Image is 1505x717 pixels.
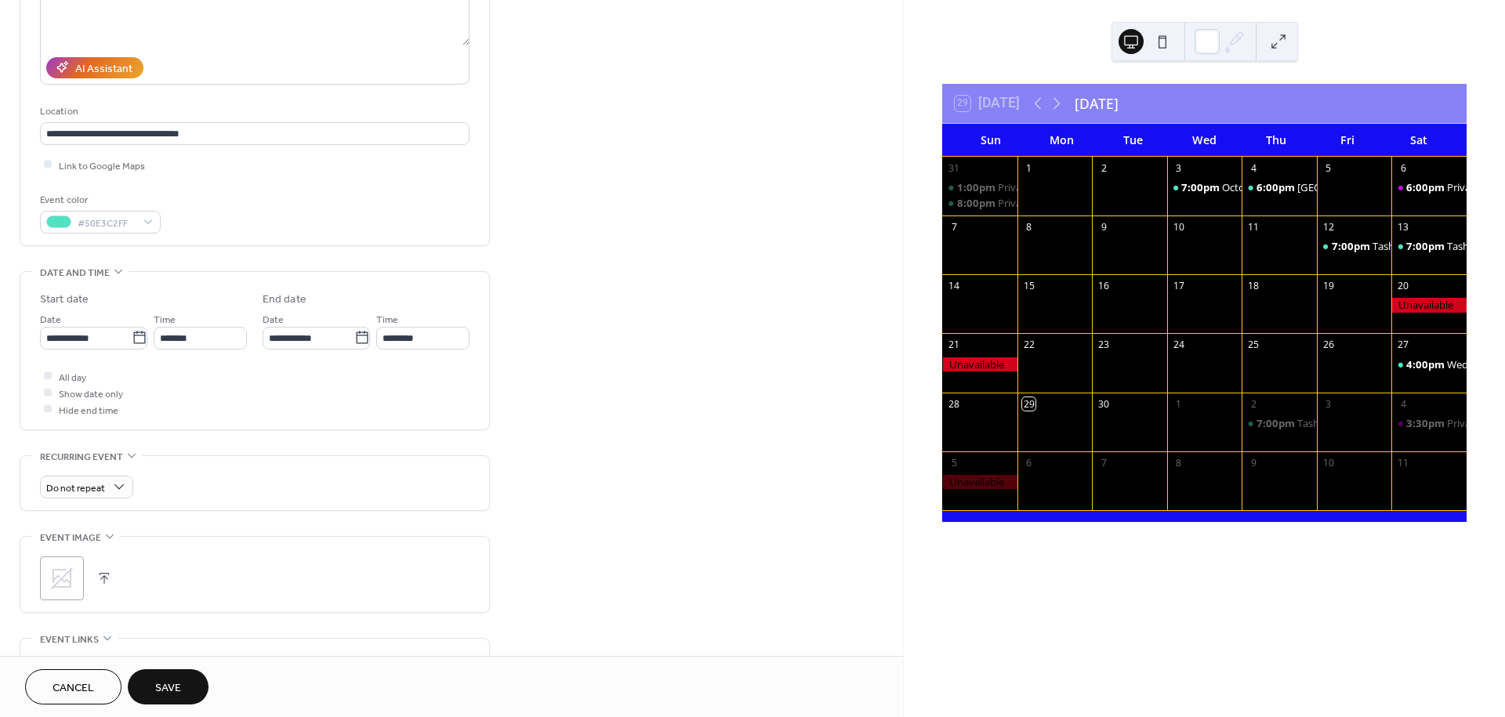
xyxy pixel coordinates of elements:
[948,161,961,175] div: 31
[942,475,1017,489] div: Unavailable
[1172,456,1185,469] div: 8
[1247,397,1260,411] div: 2
[25,669,121,704] button: Cancel
[1172,280,1185,293] div: 17
[1242,180,1317,194] div: Stoney Creek RoadHouse
[1181,180,1222,194] span: 7:00pm
[1257,180,1297,194] span: 6:00pm
[59,369,86,386] span: All day
[1391,357,1467,371] div: Wedding
[948,397,961,411] div: 28
[59,386,123,402] span: Show date only
[1322,456,1335,469] div: 10
[998,180,1075,194] div: Private Event #1
[1247,456,1260,469] div: 9
[1322,221,1335,234] div: 12
[1097,397,1111,411] div: 30
[1097,339,1111,352] div: 23
[1311,124,1383,156] div: Fri
[948,339,961,352] div: 21
[942,196,1017,210] div: Private Event #2
[40,192,158,208] div: Event color
[948,280,961,293] div: 14
[1247,221,1260,234] div: 11
[1022,280,1035,293] div: 15
[1167,180,1242,194] div: Octopus Beer Garden
[1406,357,1447,371] span: 4:00pm
[1391,416,1467,430] div: Private Event
[1172,161,1185,175] div: 3
[1332,239,1373,253] span: 7:00pm
[942,357,1017,371] div: Unavailable
[942,180,1017,194] div: Private Event #1
[1391,298,1467,312] div: Unavailable
[1397,221,1410,234] div: 13
[40,530,101,546] span: Event image
[1172,397,1185,411] div: 1
[1383,124,1454,156] div: Sat
[1097,280,1111,293] div: 16
[1391,239,1467,253] div: Tashmoo Distillery
[1397,456,1410,469] div: 11
[40,311,61,328] span: Date
[1397,397,1410,411] div: 4
[154,311,176,328] span: Time
[53,680,94,697] span: Cancel
[40,103,466,120] div: Location
[955,124,1026,156] div: Sun
[1097,161,1111,175] div: 2
[1406,239,1447,253] span: 7:00pm
[1317,239,1392,253] div: Tashmoo Distillery
[1322,339,1335,352] div: 26
[59,402,118,418] span: Hide end time
[1322,397,1335,411] div: 3
[59,158,145,174] span: Link to Google Maps
[263,292,306,308] div: End date
[1397,339,1410,352] div: 27
[957,180,998,194] span: 1:00pm
[78,215,136,231] span: #50E3C2FF
[40,292,89,308] div: Start date
[1247,339,1260,352] div: 25
[1247,161,1260,175] div: 4
[1026,124,1097,156] div: Mon
[998,196,1075,210] div: Private Event #2
[1397,161,1410,175] div: 6
[1172,221,1185,234] div: 10
[128,669,209,704] button: Save
[1097,221,1111,234] div: 9
[1172,339,1185,352] div: 24
[1397,280,1410,293] div: 20
[40,556,84,600] div: ;
[1406,416,1447,430] span: 3:30pm
[948,221,961,234] div: 7
[1297,180,1399,194] div: [GEOGRAPHIC_DATA]
[1242,416,1317,430] div: Tashmoo Distilling
[1075,93,1119,114] div: [DATE]
[1222,180,1324,194] div: Octopus Beer Garden
[1247,280,1260,293] div: 18
[1022,456,1035,469] div: 6
[46,57,143,78] button: AI Assistant
[263,311,284,328] span: Date
[948,456,961,469] div: 5
[1169,124,1240,156] div: Wed
[1097,456,1111,469] div: 7
[75,60,132,77] div: AI Assistant
[957,196,998,210] span: 8:00pm
[1322,161,1335,175] div: 5
[46,479,105,497] span: Do not repeat
[1097,124,1169,156] div: Tue
[1257,416,1297,430] span: 7:00pm
[1022,397,1035,411] div: 29
[1373,239,1460,253] div: Tashmoo Distillery
[1022,161,1035,175] div: 1
[40,632,99,648] span: Event links
[155,680,181,697] span: Save
[1297,416,1384,430] div: Tashmoo Distilling
[40,265,110,281] span: Date and time
[1022,221,1035,234] div: 8
[1447,357,1489,371] div: Wedding
[1391,180,1467,194] div: Private Event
